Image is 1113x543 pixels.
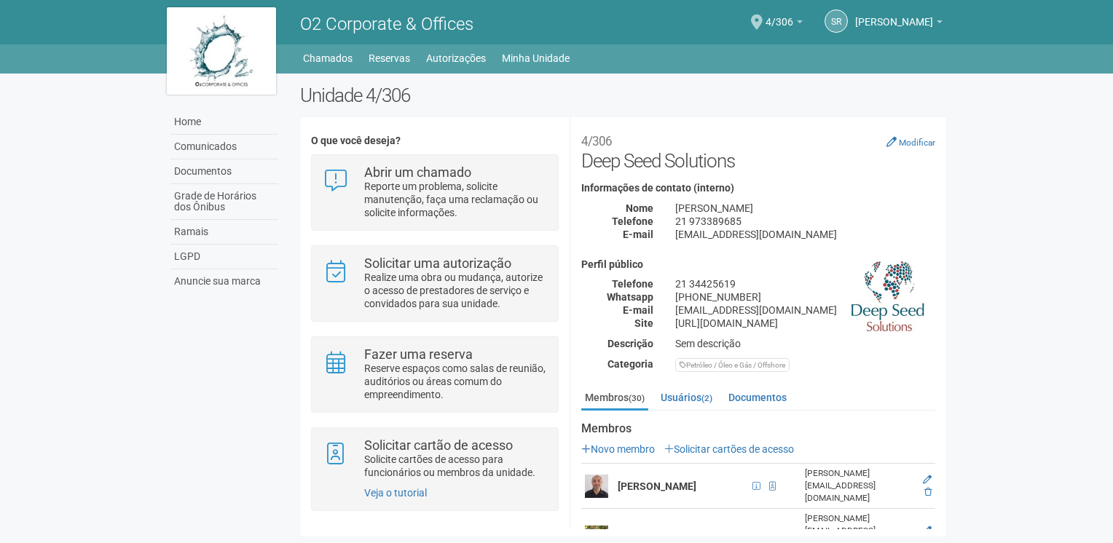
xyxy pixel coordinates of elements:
[581,422,935,435] strong: Membros
[364,437,513,453] strong: Solicitar cartão de acesso
[364,346,473,362] strong: Fazer uma reserva
[300,84,946,106] h2: Unidade 4/306
[364,487,427,499] a: Veja o tutorial
[675,358,790,372] div: Petróleo / Óleo e Gás / Offshore
[170,245,278,269] a: LGPD
[664,202,946,215] div: [PERSON_NAME]
[581,128,935,172] h2: Deep Seed Solutions
[886,136,935,148] a: Modificar
[581,387,648,411] a: Membros(30)
[364,271,547,310] p: Realize uma obra ou mudança, autorize o acesso de prestadores de serviço e convidados para sua un...
[618,480,696,492] strong: [PERSON_NAME]
[607,291,653,303] strong: Whatsapp
[612,278,653,290] strong: Telefone
[626,202,653,214] strong: Nome
[170,184,278,220] a: Grade de Horários dos Ônibus
[581,183,935,194] h4: Informações de contato (interno)
[664,290,946,304] div: [PHONE_NUMBER]
[623,304,653,316] strong: E-mail
[426,48,486,68] a: Autorizações
[364,453,547,479] p: Solicite cartões de acesso para funcionários ou membros da unidade.
[805,467,913,504] div: [PERSON_NAME][EMAIL_ADDRESS][DOMAIN_NAME]
[585,475,608,498] img: user.png
[581,134,612,148] small: 4/306
[170,135,278,159] a: Comunicados
[170,220,278,245] a: Ramais
[657,387,716,408] a: Usuários(2)
[664,215,946,228] div: 21 973389685
[701,393,712,403] small: (2)
[170,159,278,184] a: Documentos
[664,228,946,241] div: [EMAIL_ADDRESS][DOMAIN_NAME]
[364,362,547,401] p: Reserve espaços como salas de reunião, auditórios ou áreas comum do empreendimento.
[855,18,943,30] a: [PERSON_NAME]
[664,443,794,455] a: Solicitar cartões de acesso
[664,277,946,290] div: 21 34425619
[502,48,570,68] a: Minha Unidade
[899,138,935,148] small: Modificar
[664,304,946,317] div: [EMAIL_ADDRESS][DOMAIN_NAME]
[311,135,558,146] h4: O que você deseja?
[323,166,546,219] a: Abrir um chamado Reporte um problema, solicite manutenção, faça uma reclamação ou solicite inform...
[323,348,546,401] a: Fazer uma reserva Reserve espaços como salas de reunião, auditórios ou áreas comum do empreendime...
[369,48,410,68] a: Reservas
[725,387,790,408] a: Documentos
[923,475,932,485] a: Editar membro
[855,2,933,28] span: Sandro Ricardo Santos da Silva
[852,259,924,332] img: business.png
[629,393,645,403] small: (30)
[612,215,653,227] strong: Telefone
[825,9,848,33] a: SR
[167,7,276,95] img: logo.jpg
[766,2,793,28] span: 4/306
[323,257,546,310] a: Solicitar uma autorização Realize uma obra ou mudança, autorize o acesso de prestadores de serviç...
[581,259,935,270] h4: Perfil público
[170,269,278,293] a: Anuncie sua marca
[607,338,653,349] strong: Descrição
[364,255,511,271] strong: Solicitar uma autorização
[766,18,803,30] a: 4/306
[323,439,546,479] a: Solicitar cartão de acesso Solicite cartões de acesso para funcionários ou membros da unidade.
[607,358,653,370] strong: Categoria
[170,110,278,135] a: Home
[924,487,932,497] a: Excluir membro
[364,180,547,219] p: Reporte um problema, solicite manutenção, faça uma reclamação ou solicite informações.
[623,229,653,240] strong: E-mail
[664,317,946,330] div: [URL][DOMAIN_NAME]
[634,317,653,329] strong: Site
[923,526,932,536] a: Editar membro
[300,14,473,34] span: O2 Corporate & Offices
[664,337,946,350] div: Sem descrição
[303,48,353,68] a: Chamados
[364,165,471,180] strong: Abrir um chamado
[581,443,655,455] a: Novo membro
